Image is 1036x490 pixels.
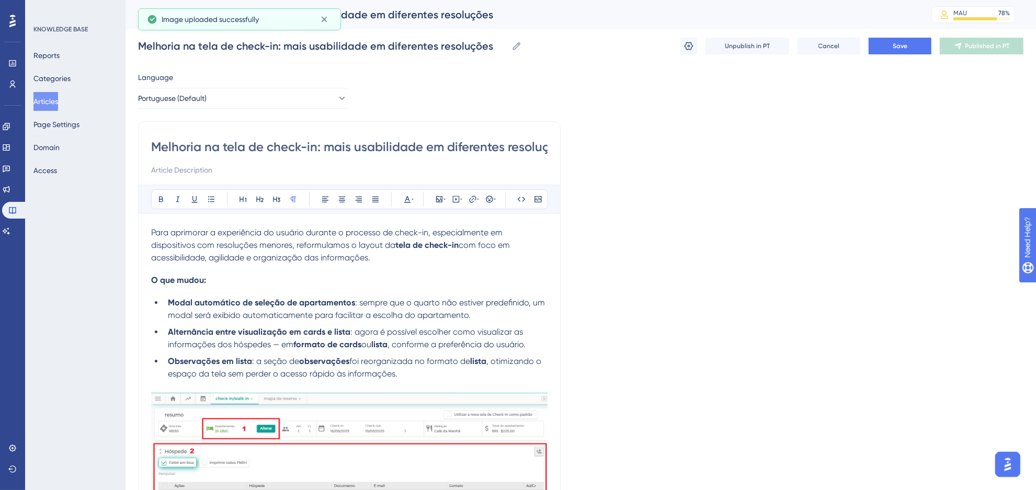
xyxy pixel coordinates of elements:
[151,275,206,285] span: O que mudou:
[998,9,1010,17] div: 78 %
[361,339,371,349] span: ou
[470,356,486,366] strong: lista
[725,42,770,50] span: Unpublish in PT
[33,138,60,157] button: Domain
[798,38,860,54] button: Cancel
[965,42,1010,50] span: Published in PT
[138,39,507,53] input: Article Name
[705,38,789,54] button: Unpublish in PT
[33,161,57,180] button: Access
[151,164,548,176] input: Article Description
[252,356,299,366] span: : a seção de
[33,46,60,65] button: Reports
[33,92,58,111] button: Articles
[138,7,905,22] div: Melhoria na tela de check-in: mais usabilidade em diferentes resoluções
[869,38,931,54] button: Save
[168,327,525,349] span: : agora é possível escolher como visualizar as informações dos hóspedes — em
[138,71,173,84] span: Language
[388,339,526,349] span: , conforme a preferência do usuário.
[293,339,361,349] strong: formato de cards
[168,327,350,337] strong: Alternância entre visualização em cards e lista
[893,42,907,50] span: Save
[162,13,259,26] span: Image uploaded successfully
[25,3,65,15] span: Need Help?
[138,88,347,109] button: Portuguese (Default)
[395,240,459,250] strong: tela de check-in
[371,339,388,349] strong: lista
[940,38,1023,54] button: Published in PT
[818,42,840,50] span: Cancel
[168,298,547,320] span: : sempre que o quarto não estiver predefinido, um modal será exibido automaticamente para facilit...
[151,227,505,250] span: Para aprimorar a experiência do usuário durante o processo de check-in, especialmente em disposit...
[138,92,207,105] span: Portuguese (Default)
[992,449,1023,480] iframe: UserGuiding AI Assistant Launcher
[33,69,71,88] button: Categories
[33,25,88,33] div: KNOWLEDGE BASE
[953,9,967,17] div: MAU
[168,356,543,379] span: , otimizando o espaço da tela sem perder o acesso rápido às informações.
[168,298,355,307] strong: Modal automático de seleção de apartamentos
[299,356,349,366] strong: observações
[151,139,548,155] input: Article Title
[33,115,79,134] button: Page Settings
[168,356,252,366] strong: Observações em lista
[349,356,470,366] span: foi reorganizada no formato de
